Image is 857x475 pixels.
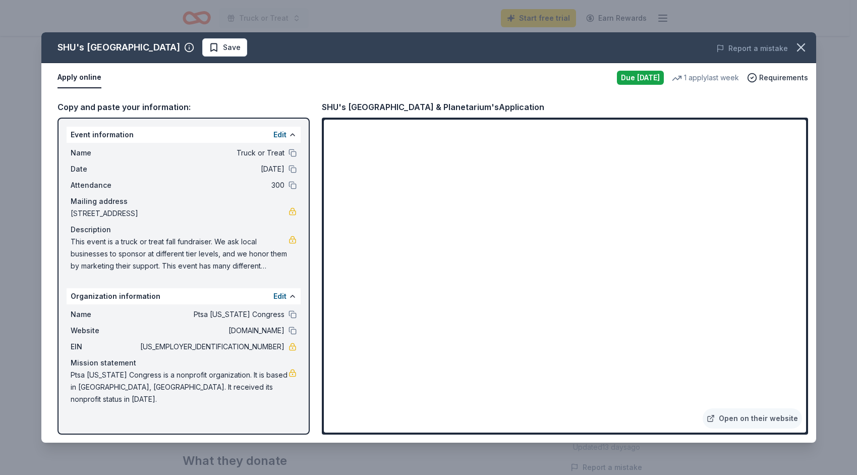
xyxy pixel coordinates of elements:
[71,369,289,405] span: Ptsa [US_STATE] Congress is a nonprofit organization. It is based in [GEOGRAPHIC_DATA], [GEOGRAPH...
[759,72,808,84] span: Requirements
[747,72,808,84] button: Requirements
[716,42,788,55] button: Report a mistake
[71,224,297,236] div: Description
[71,308,138,321] span: Name
[138,147,284,159] span: Truck or Treat
[71,195,297,207] div: Mailing address
[71,357,297,369] div: Mission statement
[71,163,138,175] span: Date
[58,39,180,56] div: SHU's [GEOGRAPHIC_DATA]
[71,236,289,272] span: This event is a truck or treat fall fundraiser. We ask local businesses to sponsor at different t...
[322,100,544,114] div: SHU's [GEOGRAPHIC_DATA] & Planetarium's Application
[58,100,310,114] div: Copy and paste your information:
[138,179,284,191] span: 300
[223,41,241,54] span: Save
[138,341,284,353] span: [US_EMPLOYER_IDENTIFICATION_NUMBER]
[138,308,284,321] span: Ptsa [US_STATE] Congress
[138,163,284,175] span: [DATE]
[273,290,287,302] button: Edit
[71,179,138,191] span: Attendance
[71,341,138,353] span: EIN
[672,72,739,84] div: 1 apply last week
[71,147,138,159] span: Name
[71,325,138,337] span: Website
[202,38,247,57] button: Save
[67,288,301,304] div: Organization information
[703,408,802,429] a: Open on their website
[138,325,284,337] span: [DOMAIN_NAME]
[71,207,289,220] span: [STREET_ADDRESS]
[67,127,301,143] div: Event information
[273,129,287,141] button: Edit
[58,67,101,88] button: Apply online
[617,71,664,85] div: Due [DATE]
